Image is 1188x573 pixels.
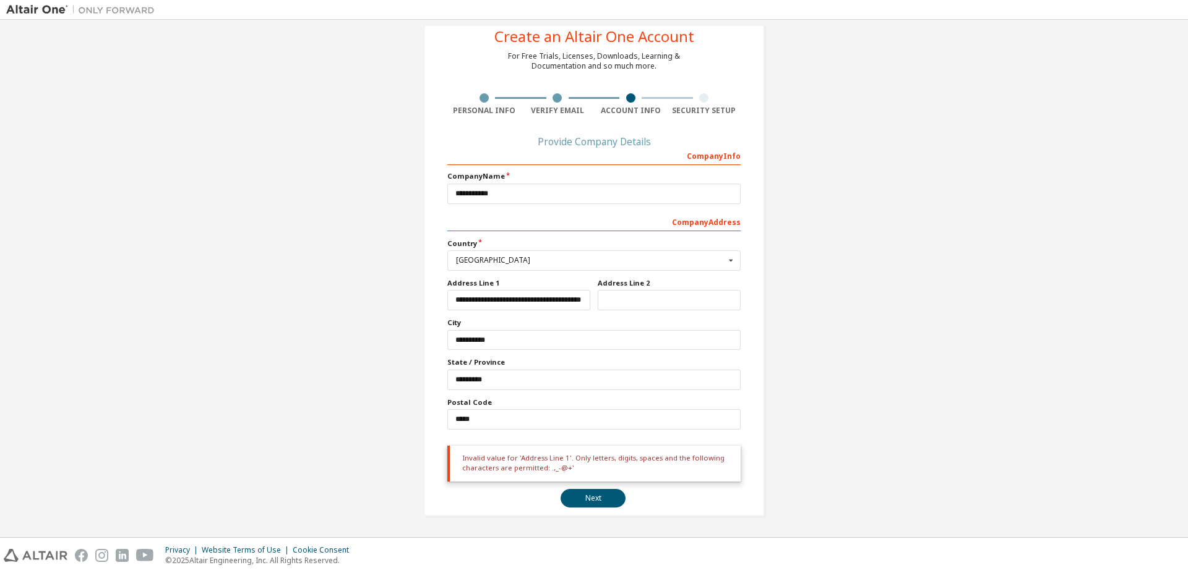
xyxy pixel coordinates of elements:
img: altair_logo.svg [4,549,67,562]
button: Next [561,489,626,507]
img: Altair One [6,4,161,16]
p: © 2025 Altair Engineering, Inc. All Rights Reserved. [165,555,356,566]
label: Postal Code [447,397,741,407]
div: Verify Email [521,106,595,116]
label: Address Line 1 [447,278,590,288]
div: Personal Info [447,106,521,116]
div: Create an Altair One Account [494,29,694,44]
img: linkedin.svg [116,549,129,562]
div: Company Address [447,211,741,231]
label: State / Province [447,357,741,367]
div: Privacy [165,545,202,555]
div: Website Terms of Use [202,545,293,555]
img: instagram.svg [95,549,108,562]
img: youtube.svg [136,549,154,562]
div: Cookie Consent [293,545,356,555]
div: Account Info [594,106,668,116]
div: For Free Trials, Licenses, Downloads, Learning & Documentation and so much more. [508,51,680,71]
div: Company Info [447,145,741,165]
label: City [447,318,741,328]
div: Provide Company Details [447,138,741,145]
label: Address Line 2 [598,278,741,288]
label: Company Name [447,171,741,181]
div: [GEOGRAPHIC_DATA] [456,257,725,264]
div: Security Setup [668,106,741,116]
div: Invalid value for 'Address Line 1'. Only letters, digits, spaces and the following characters are... [447,446,741,482]
img: facebook.svg [75,549,88,562]
label: Country [447,239,741,248]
